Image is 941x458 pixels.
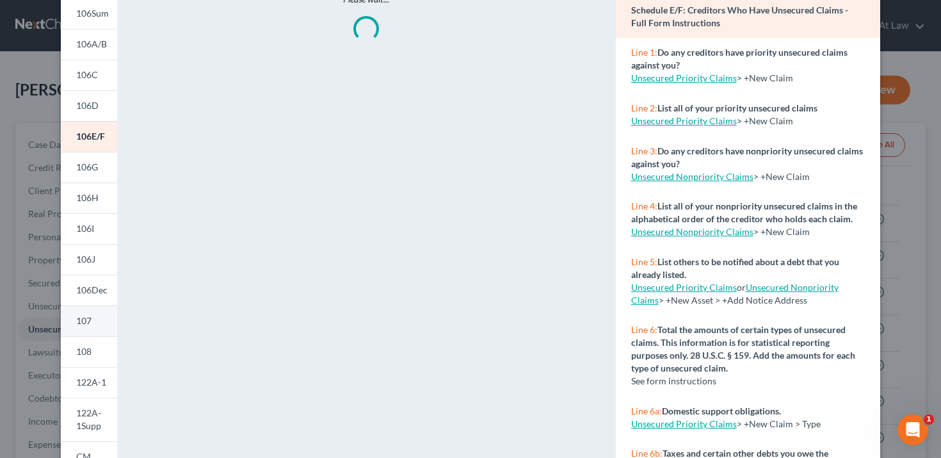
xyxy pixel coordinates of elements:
strong: Total the amounts of certain types of unsecured claims. This information is for statistical repor... [631,324,855,373]
strong: Schedule E/F: Creditors Who Have Unsecured Claims - Full Form Instructions [631,4,848,28]
span: Line 3: [631,145,657,156]
strong: List all of your nonpriority unsecured claims in the alphabetical order of the creditor who holds... [631,200,857,224]
span: Line 6: [631,324,657,335]
a: 106E/F [61,121,117,152]
strong: Do any creditors have priority unsecured claims against you? [631,47,848,70]
span: Line 5: [631,256,657,267]
span: 106G [76,161,98,172]
a: 122A-1Supp [61,398,117,441]
span: > +New Asset > +Add Notice Address [631,282,839,306]
span: > +New Claim [753,171,810,182]
span: See form instructions [631,375,716,386]
iframe: Intercom live chat [897,414,928,445]
span: 106E/F [76,131,105,142]
strong: List all of your priority unsecured claims [657,102,817,113]
span: > +New Claim [737,115,793,126]
a: Unsecured Nonpriority Claims [631,171,753,182]
span: > +New Claim > Type [737,418,821,429]
span: 106D [76,100,99,111]
a: 106G [61,152,117,183]
span: Line 6a: [631,405,662,416]
span: 106C [76,69,98,80]
span: 106Dec [76,284,108,295]
span: 106H [76,192,99,203]
span: Line 2: [631,102,657,113]
a: 106H [61,183,117,213]
a: 107 [61,306,117,336]
span: 106J [76,254,95,265]
a: Unsecured Priority Claims [631,282,737,293]
strong: Domestic support obligations. [662,405,781,416]
span: > +New Claim [753,226,810,237]
span: 108 [76,346,92,357]
a: 108 [61,336,117,367]
a: 106C [61,60,117,90]
a: 106Dec [61,275,117,306]
span: > +New Claim [737,72,793,83]
span: 106A/B [76,38,107,49]
strong: Do any creditors have nonpriority unsecured claims against you? [631,145,863,169]
a: Unsecured Priority Claims [631,72,737,83]
span: Line 1: [631,47,657,58]
strong: List others to be notified about a debt that you already listed. [631,256,839,280]
span: Line 4: [631,200,657,211]
span: 1 [924,414,934,425]
span: or [631,282,746,293]
span: 107 [76,315,92,326]
a: 106D [61,90,117,121]
span: 122A-1 [76,377,106,388]
span: 106I [76,223,94,234]
a: 106A/B [61,29,117,60]
a: 106J [61,244,117,275]
a: Unsecured Priority Claims [631,115,737,126]
a: 122A-1 [61,367,117,398]
a: Unsecured Priority Claims [631,418,737,429]
a: Unsecured Nonpriority Claims [631,226,753,237]
span: 106Sum [76,8,109,19]
a: Unsecured Nonpriority Claims [631,282,839,306]
span: 122A-1Supp [76,407,101,431]
a: 106I [61,213,117,244]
